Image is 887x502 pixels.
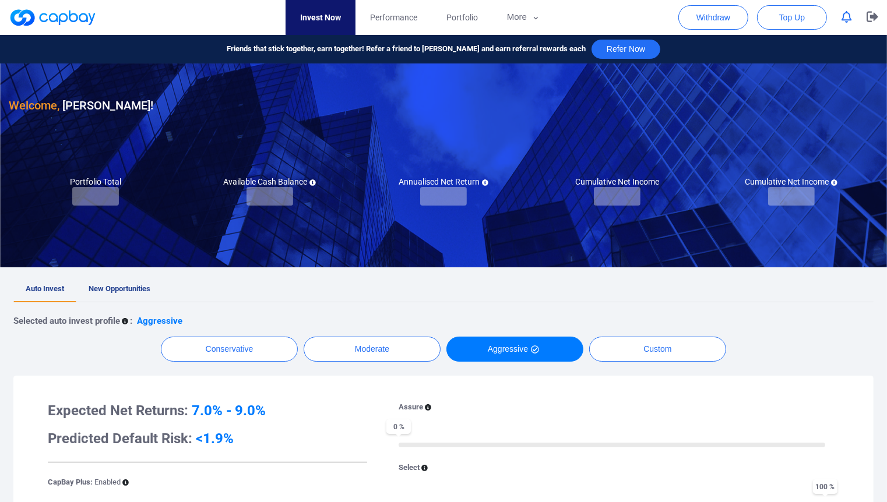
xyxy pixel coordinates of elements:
[192,402,266,419] span: 7.0% - 9.0%
[48,476,121,489] p: CapBay Plus:
[446,11,478,24] span: Portfolio
[575,176,659,187] h5: Cumulative Net Income
[779,12,805,23] span: Top Up
[399,401,423,413] p: Assure
[745,176,837,187] h5: Cumulative Net Income
[446,337,583,362] button: Aggressive
[161,337,298,362] button: Conservative
[678,5,748,30] button: Withdraw
[589,337,726,362] button: Custom
[9,96,153,115] h3: [PERSON_NAME] !
[399,176,488,187] h5: Annualised Net Return
[386,419,411,434] span: 0 %
[13,314,120,328] p: Selected auto invest profile
[89,284,150,293] span: New Opportunities
[130,314,132,328] p: :
[48,429,367,448] h3: Predicted Default Risk:
[70,176,121,187] h5: Portfolio Total
[813,479,837,494] span: 100 %
[304,337,441,362] button: Moderate
[137,314,182,328] p: Aggressive
[370,11,417,24] span: Performance
[227,43,586,55] span: Friends that stick together, earn together! Refer a friend to [PERSON_NAME] and earn referral rew...
[94,478,121,486] span: Enabled
[223,176,316,187] h5: Available Cash Balance
[399,462,420,474] p: Select
[592,40,660,59] button: Refer Now
[9,98,59,112] span: Welcome,
[757,5,827,30] button: Top Up
[48,401,367,420] h3: Expected Net Returns:
[26,284,64,293] span: Auto Invest
[196,430,234,447] span: <1.9%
